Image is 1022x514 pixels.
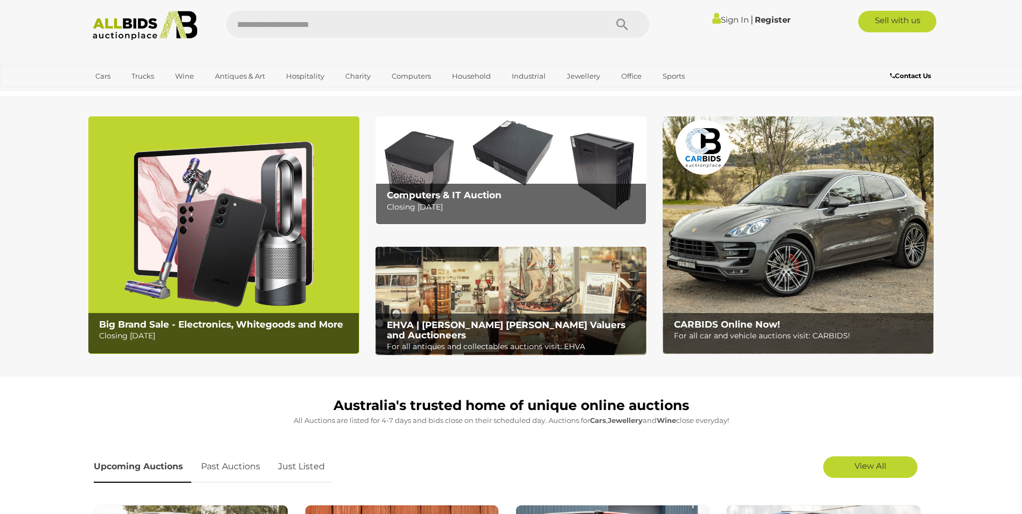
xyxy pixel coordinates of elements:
[88,67,117,85] a: Cars
[657,416,676,425] strong: Wine
[595,11,649,38] button: Search
[279,67,331,85] a: Hospitality
[376,247,646,356] img: EHVA | Evans Hastings Valuers and Auctioneers
[445,67,498,85] a: Household
[94,398,929,413] h1: Australia's trusted home of unique online auctions
[663,116,934,354] img: CARBIDS Online Now!
[193,451,268,483] a: Past Auctions
[99,319,343,330] b: Big Brand Sale - Electronics, Whitegoods and More
[387,340,641,353] p: For all antiques and collectables auctions visit: EHVA
[88,116,359,354] img: Big Brand Sale - Electronics, Whitegoods and More
[208,67,272,85] a: Antiques & Art
[385,67,438,85] a: Computers
[88,85,179,103] a: [GEOGRAPHIC_DATA]
[750,13,753,25] span: |
[94,451,191,483] a: Upcoming Auctions
[505,67,553,85] a: Industrial
[387,200,641,214] p: Closing [DATE]
[656,67,692,85] a: Sports
[270,451,333,483] a: Just Listed
[94,414,929,427] p: All Auctions are listed for 4-7 days and bids close on their scheduled day. Auctions for , and cl...
[608,416,643,425] strong: Jewellery
[858,11,936,32] a: Sell with us
[387,190,502,200] b: Computers & IT Auction
[590,416,606,425] strong: Cars
[755,15,790,25] a: Register
[823,456,917,478] a: View All
[88,116,359,354] a: Big Brand Sale - Electronics, Whitegoods and More Big Brand Sale - Electronics, Whitegoods and Mo...
[124,67,161,85] a: Trucks
[376,247,646,356] a: EHVA | Evans Hastings Valuers and Auctioneers EHVA | [PERSON_NAME] [PERSON_NAME] Valuers and Auct...
[376,116,646,225] a: Computers & IT Auction Computers & IT Auction Closing [DATE]
[99,329,353,343] p: Closing [DATE]
[168,67,201,85] a: Wine
[712,15,749,25] a: Sign In
[560,67,607,85] a: Jewellery
[663,116,934,354] a: CARBIDS Online Now! CARBIDS Online Now! For all car and vehicle auctions visit: CARBIDS!
[890,72,931,80] b: Contact Us
[890,70,934,82] a: Contact Us
[87,11,204,40] img: Allbids.com.au
[674,329,928,343] p: For all car and vehicle auctions visit: CARBIDS!
[614,67,649,85] a: Office
[854,461,886,471] span: View All
[674,319,780,330] b: CARBIDS Online Now!
[338,67,378,85] a: Charity
[387,319,625,341] b: EHVA | [PERSON_NAME] [PERSON_NAME] Valuers and Auctioneers
[376,116,646,225] img: Computers & IT Auction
